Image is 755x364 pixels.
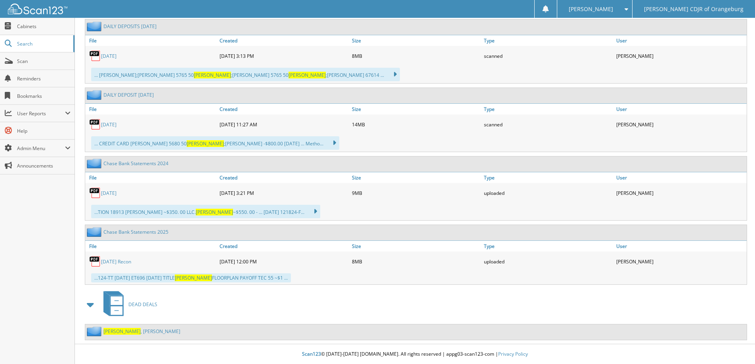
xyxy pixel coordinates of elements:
[89,187,101,199] img: PDF.png
[17,162,71,169] span: Announcements
[17,128,71,134] span: Help
[175,274,212,281] span: [PERSON_NAME]
[103,229,168,235] a: Chase Bank Statements 2025
[17,75,71,82] span: Reminders
[614,104,747,114] a: User
[17,58,71,65] span: Scan
[87,21,103,31] img: folder2.png
[91,273,291,282] div: ...124-TT [DATE] ET696 [DATE] TITLE FLOORPLAN PAYOFF TEC 55 ~$1 ...
[482,35,614,46] a: Type
[350,185,482,201] div: 9MB
[644,7,744,11] span: [PERSON_NAME] CDJR of Orangeburg
[614,172,747,183] a: User
[85,172,218,183] a: File
[350,172,482,183] a: Size
[614,241,747,252] a: User
[128,301,157,308] span: DEAD DEALS
[482,104,614,114] a: Type
[614,116,747,132] div: [PERSON_NAME]
[218,104,350,114] a: Created
[91,136,339,150] div: ... CREDIT CARD [PERSON_NAME] 5680 50 ;[PERSON_NAME] -$800.00 [DATE] ... Metho...
[614,35,747,46] a: User
[101,258,131,265] a: [DATE] Recon
[614,253,747,269] div: [PERSON_NAME]
[85,241,218,252] a: File
[218,185,350,201] div: [DATE] 3:21 PM
[89,255,101,267] img: PDF.png
[350,253,482,269] div: 8MB
[101,53,117,59] a: [DATE]
[99,289,157,320] a: DEAD DEALS
[17,40,69,47] span: Search
[89,50,101,62] img: PDF.png
[218,253,350,269] div: [DATE] 12:00 PM
[17,23,71,30] span: Cabinets
[569,7,613,11] span: [PERSON_NAME]
[614,185,747,201] div: [PERSON_NAME]
[87,227,103,237] img: folder2.png
[101,121,117,128] a: [DATE]
[482,116,614,132] div: scanned
[350,104,482,114] a: Size
[87,158,103,168] img: folder2.png
[103,328,141,335] span: [PERSON_NAME]
[614,48,747,64] div: [PERSON_NAME]
[103,160,168,167] a: Chase Bank Statements 2024
[498,351,528,357] a: Privacy Policy
[350,35,482,46] a: Size
[75,345,755,364] div: © [DATE]-[DATE] [DOMAIN_NAME]. All rights reserved | appg03-scan123-com |
[103,23,157,30] a: DAILY DEPOSITS [DATE]
[85,104,218,114] a: File
[91,68,400,81] div: ... [PERSON_NAME];[PERSON_NAME] 5765 50 ;[PERSON_NAME] 5765 50 ;[PERSON_NAME] 67614 ...
[87,326,103,336] img: folder2.png
[350,116,482,132] div: 14MB
[482,185,614,201] div: uploaded
[103,328,180,335] a: [PERSON_NAME], [PERSON_NAME]
[101,190,117,196] a: [DATE]
[17,145,65,152] span: Admin Menu
[196,209,233,215] span: [PERSON_NAME]
[194,72,231,78] span: [PERSON_NAME]
[8,4,67,14] img: scan123-logo-white.svg
[482,48,614,64] div: scanned
[187,140,224,147] span: [PERSON_NAME]
[87,90,103,100] img: folder2.png
[218,116,350,132] div: [DATE] 11:27 AM
[482,241,614,252] a: Type
[350,48,482,64] div: 8MB
[17,93,71,99] span: Bookmarks
[218,241,350,252] a: Created
[17,110,65,117] span: User Reports
[89,118,101,130] img: PDF.png
[302,351,321,357] span: Scan123
[350,241,482,252] a: Size
[218,172,350,183] a: Created
[482,253,614,269] div: uploaded
[103,91,154,98] a: DAILY DEPOSIT [DATE]
[85,35,218,46] a: File
[218,48,350,64] div: [DATE] 3:13 PM
[482,172,614,183] a: Type
[289,72,326,78] span: [PERSON_NAME]
[91,205,320,218] div: ...TION 18913 [PERSON_NAME] ~$350. 00 LLC. ~$550. 00 - ... [DATE] 121824-F...
[218,35,350,46] a: Created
